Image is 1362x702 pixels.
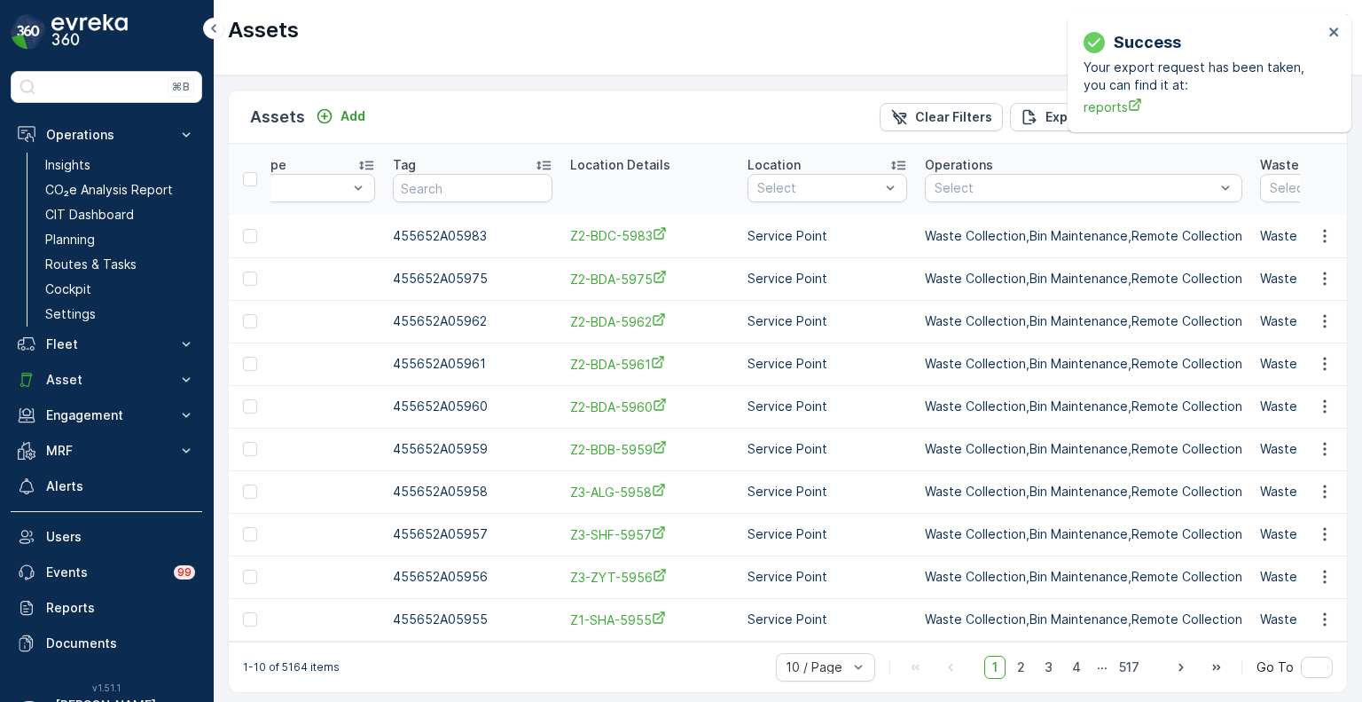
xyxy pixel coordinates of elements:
[925,312,1242,330] p: Waste Collection,Bin Maintenance,Remote Collection
[570,398,730,416] a: Z2-BDA-5960
[45,156,90,174] p: Insights
[228,16,299,44] p: Assets
[215,312,375,330] p: 1100L
[243,229,257,243] div: Toggle Row Selected
[1111,656,1147,679] span: 517
[570,312,730,331] span: Z2-BDA-5962
[11,398,202,433] button: Engagement
[748,398,907,415] p: Service Point
[393,568,552,586] p: 455652A05956
[984,656,1006,679] span: 1
[748,440,907,458] p: Service Point
[46,599,195,617] p: Reports
[38,227,202,252] a: Planning
[243,399,257,414] div: Toggle Row Selected
[925,227,1242,245] p: Waste Collection,Bin Maintenance,Remote Collection
[46,635,195,652] p: Documents
[570,525,730,544] span: Z3-SHF-5957
[172,80,190,94] p: ⌘B
[46,564,163,581] p: Events
[215,611,375,628] p: 1100L
[748,568,907,586] p: Service Point
[215,568,375,586] p: 240L
[225,179,348,197] p: Select
[243,485,257,499] div: Toggle Row Selected
[570,226,730,245] a: Z2-BDC-5983
[38,302,202,327] a: Settings
[570,156,670,174] p: Location Details
[11,682,202,693] span: v 1.51.1
[393,227,552,245] p: 455652A05983
[570,483,730,501] a: Z3-ALG-5958
[243,660,340,674] p: 1-10 of 5164 items
[757,179,880,197] p: Select
[393,174,552,202] input: Search
[1097,656,1108,679] p: ...
[925,525,1242,543] p: Waste Collection,Bin Maintenance,Remote Collection
[1064,656,1089,679] span: 4
[925,270,1242,288] p: Waste Collection,Bin Maintenance,Remote Collection
[925,355,1242,373] p: Waste Collection,Bin Maintenance,Remote Collection
[1260,156,1334,174] p: Waste Type
[570,355,730,374] a: Z2-BDA-5961
[393,312,552,330] p: 455652A05962
[748,611,907,628] p: Service Point
[1037,656,1061,679] span: 3
[215,483,375,501] p: 1100L
[393,483,552,501] p: 455652A05958
[925,398,1242,415] p: Waste Collection,Bin Maintenance,Remote Collection
[340,107,365,125] p: Add
[393,398,552,415] p: 455652A05960
[1328,25,1341,42] button: close
[243,570,257,584] div: Toggle Row Selected
[177,565,192,580] p: 99
[243,527,257,541] div: Toggle Row Selected
[748,525,907,543] p: Service Point
[11,469,202,504] a: Alerts
[1084,98,1323,116] a: reports
[51,14,128,50] img: logo_dark-DEwI_e13.png
[11,626,202,661] a: Documents
[748,156,801,174] p: Location
[1114,30,1181,55] p: Success
[570,611,730,629] a: Z1-SHA-5955
[243,314,257,328] div: Toggle Row Selected
[45,206,134,224] p: CIT Dashboard
[570,270,730,288] span: Z2-BDA-5975
[11,362,202,398] button: Asset
[1009,656,1033,679] span: 2
[215,227,375,245] p: 1100L
[925,440,1242,458] p: Waste Collection,Bin Maintenance,Remote Collection
[11,555,202,590] a: Events99
[38,177,202,202] a: CO₂e Analysis Report
[748,483,907,501] p: Service Point
[243,272,257,286] div: Toggle Row Selected
[11,590,202,626] a: Reports
[393,440,552,458] p: 455652A05959
[935,179,1215,197] p: Select
[570,568,730,587] span: Z3-ZYT-5956
[880,103,1003,131] button: Clear Filters
[46,371,167,389] p: Asset
[215,355,375,373] p: 240L
[1256,659,1294,676] span: Go To
[45,181,173,199] p: CO₂e Analysis Report
[46,126,167,144] p: Operations
[45,280,91,298] p: Cockpit
[925,611,1242,628] p: Waste Collection,Bin Maintenance,Remote Collection
[570,440,730,459] a: Z2-BDB-5959
[1045,108,1086,126] p: Export
[45,256,137,273] p: Routes & Tasks
[11,433,202,469] button: MRF
[393,156,416,174] p: Tag
[46,406,167,424] p: Engagement
[46,442,167,460] p: MRF
[243,357,257,371] div: Toggle Row Selected
[393,525,552,543] p: 455652A05957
